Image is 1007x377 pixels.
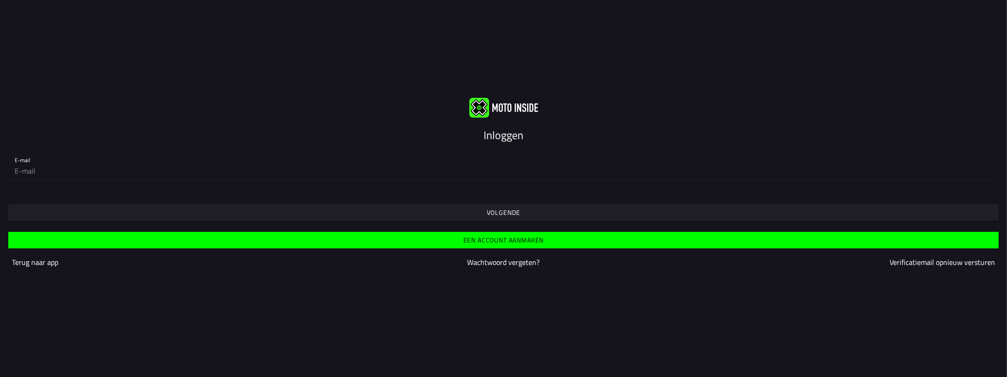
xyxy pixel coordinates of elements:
[484,127,523,143] ion-text: Inloggen
[890,257,995,268] a: Verificatiemail opnieuw versturen
[15,162,992,180] input: E-mail
[487,209,521,216] ion-text: Volgende
[8,232,999,248] ion-button: Een account aanmaken
[467,257,540,268] a: Wachtwoord vergeten?
[12,257,58,268] a: Terug naar app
